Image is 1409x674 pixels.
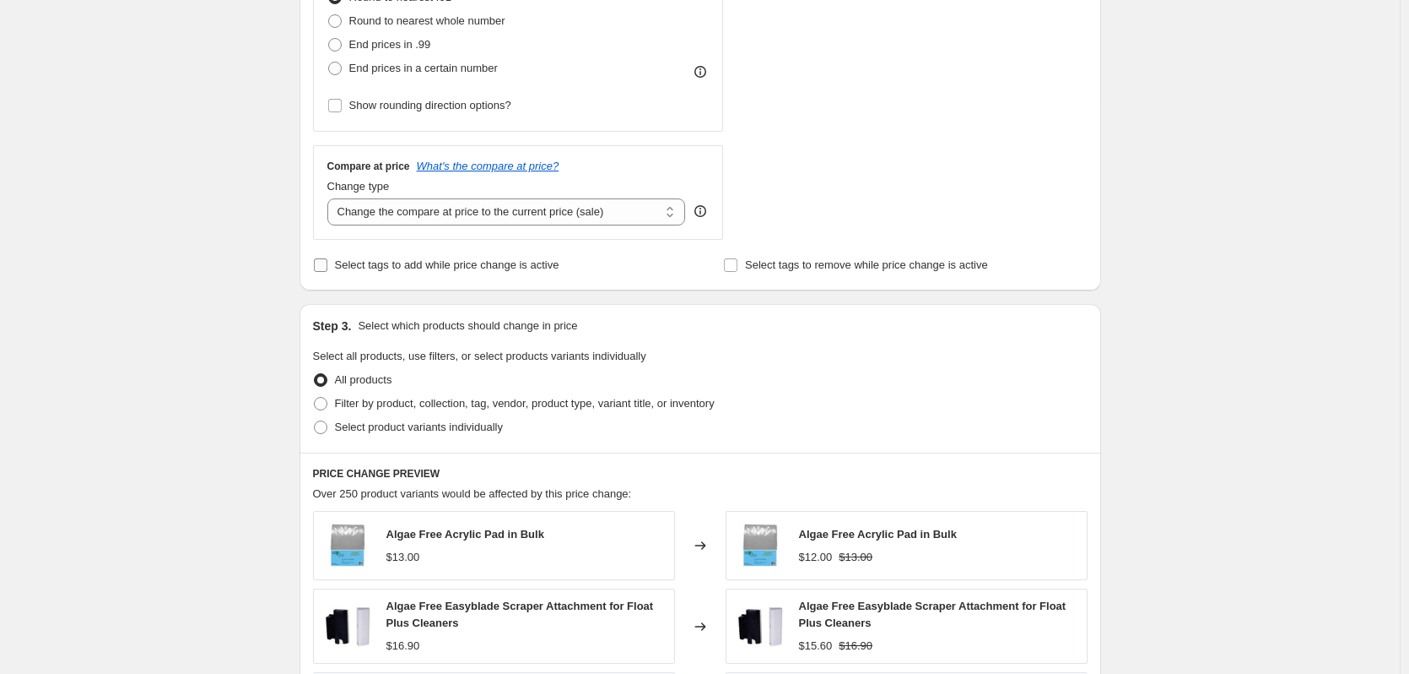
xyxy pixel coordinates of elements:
[745,258,988,271] span: Select tags to remove while price change is active
[692,203,709,220] div: help
[322,601,373,652] img: Algae-Free-Easyblade-Scraper-Attachment-for-Float-0_80x.jpg
[735,601,785,652] img: Algae-Free-Easyblade-Scraper-Attachment-for-Float-0_80x.jpg
[839,549,872,566] strike: $13.00
[349,62,498,74] span: End prices in a certain number
[839,638,872,655] strike: $16.90
[313,487,632,500] span: Over 250 product variants would be affected by this price change:
[335,397,715,410] span: Filter by product, collection, tag, vendor, product type, variant title, or inventory
[386,638,420,655] div: $16.90
[349,38,431,51] span: End prices in .99
[327,180,390,193] span: Change type
[327,160,410,173] h3: Compare at price
[358,318,577,334] p: Select which products should change in price
[386,600,654,629] span: Algae Free Easyblade Scraper Attachment for Float Plus Cleaners
[335,421,503,433] span: Select product variants individually
[799,600,1066,629] span: Algae Free Easyblade Scraper Attachment for Float Plus Cleaners
[349,14,505,27] span: Round to nearest whole number
[335,258,559,271] span: Select tags to add while price change is active
[417,160,559,172] button: What's the compare at price?
[313,467,1088,481] h6: PRICE CHANGE PREVIEW
[349,99,511,111] span: Show rounding direction options?
[313,318,352,334] h2: Step 3.
[335,373,392,386] span: All products
[799,638,833,655] div: $15.60
[386,549,420,566] div: $13.00
[799,549,833,566] div: $12.00
[386,528,544,541] span: Algae Free Acrylic Pad in Bulk
[799,528,957,541] span: Algae Free Acrylic Pad in Bulk
[735,520,785,571] img: Algae-Free-Acrylic-Pad-in-Bulk-Algae-Free-1_80x.jpg
[313,350,646,362] span: Select all products, use filters, or select products variants individually
[322,520,373,571] img: Algae-Free-Acrylic-Pad-in-Bulk-Algae-Free-1_80x.jpg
